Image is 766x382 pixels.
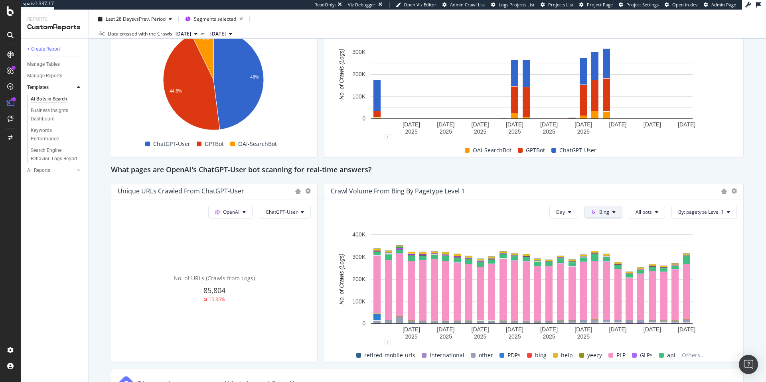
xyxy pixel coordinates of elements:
[540,121,558,128] text: [DATE]
[31,95,83,103] a: AI Bots in Search
[506,326,523,333] text: [DATE]
[170,89,182,93] text: 44.8%
[111,164,744,177] div: What pages are OpenAI's ChatGPT-User bot scanning for real-time answers?
[577,128,590,135] text: 2025
[609,121,627,128] text: [DATE]
[405,128,418,135] text: 2025
[479,350,493,360] span: other
[472,326,489,333] text: [DATE]
[499,2,535,8] span: Logs Projects List
[437,326,454,333] text: [DATE]
[472,121,489,128] text: [DATE]
[491,2,535,8] a: Logs Projects List
[506,121,523,128] text: [DATE]
[450,2,485,8] span: Admin Crawl List
[194,16,236,22] span: Segments selected
[352,254,365,260] text: 300K
[331,230,733,342] svg: A chart.
[331,187,465,195] div: Crawl Volume from Bing by pagetype Level 1
[352,71,365,77] text: 200K
[182,13,246,26] button: Segments selected
[27,16,82,23] div: Reports
[549,206,578,219] button: Day
[27,23,82,32] div: CustomReports
[678,209,724,215] span: By: pagetype Level 1
[672,2,698,8] span: Open in dev
[27,45,83,53] a: + Create Report
[665,2,698,8] a: Open in dev
[27,83,49,92] div: Templates
[548,2,573,8] span: Projects List
[473,146,511,155] span: OAI-SearchBot
[540,326,558,333] text: [DATE]
[442,2,485,8] a: Admin Crawl List
[644,326,661,333] text: [DATE]
[385,339,391,345] div: 1
[153,139,190,149] span: ChatGPT-User
[27,72,83,80] a: Manage Reports
[535,350,547,360] span: blog
[626,2,659,8] span: Project Settings
[474,128,486,135] text: 2025
[403,121,420,128] text: [DATE]
[95,13,175,26] button: Last 28 DaysvsPrev. Period
[556,209,565,215] span: Day
[629,206,665,219] button: All bots
[404,2,436,8] span: Open Viz Editor
[396,2,436,8] a: Open Viz Editor
[31,126,75,143] div: Keywords Performance
[111,164,371,177] h2: What pages are OpenAI's ChatGPT-User bot scanning for real-time answers?
[27,45,60,53] div: + Create Report
[118,26,309,137] svg: A chart.
[667,350,675,360] span: api
[678,326,695,333] text: [DATE]
[403,326,420,333] text: [DATE]
[508,128,521,135] text: 2025
[543,333,555,340] text: 2025
[207,29,235,39] button: [DATE]
[174,274,255,282] span: No. of URLs (Crawls from Logs)
[574,326,592,333] text: [DATE]
[636,209,652,215] span: All bots
[584,206,622,219] button: Bing
[352,231,365,238] text: 400K
[111,183,318,362] div: Unique URLs Crawled from ChatGPT-UserOpenAIChatGPT-UserNo. of URLs (Crawls from Logs)85,80415.85%
[208,206,253,219] button: OpenAI
[348,2,377,8] div: Viz Debugger:
[259,206,311,219] button: ChatGPT-User
[209,296,225,303] div: 15.85%
[721,189,727,194] div: bug
[507,350,521,360] span: PDPs
[338,254,345,305] text: No. of Crawls (Logs)
[599,209,609,215] span: Bing
[405,333,418,340] text: 2025
[430,350,464,360] span: international
[587,2,613,8] span: Project Page
[238,139,277,149] span: OAI-SearchBot
[31,146,83,163] a: Search Engine Behavior: Logs Report
[205,139,224,149] span: GPTBot
[577,333,590,340] text: 2025
[27,166,75,175] a: All Reports
[364,350,415,360] span: retired-mobile-urls
[295,189,301,194] div: bug
[31,146,78,163] div: Search Engine Behavior: Logs Report
[579,2,613,8] a: Project Page
[559,146,596,155] span: ChatGPT-User
[609,326,627,333] text: [DATE]
[543,128,555,135] text: 2025
[619,2,659,8] a: Project Settings
[31,126,83,143] a: Keywords Performance
[352,298,365,305] text: 100K
[437,121,454,128] text: [DATE]
[574,121,592,128] text: [DATE]
[106,16,134,22] span: Last 28 Days
[440,333,452,340] text: 2025
[31,106,77,123] div: Business Insights Dashboard
[352,49,365,55] text: 300K
[679,350,708,360] span: Others...
[27,60,60,69] div: Manage Tables
[474,333,486,340] text: 2025
[314,2,336,8] div: ReadOnly:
